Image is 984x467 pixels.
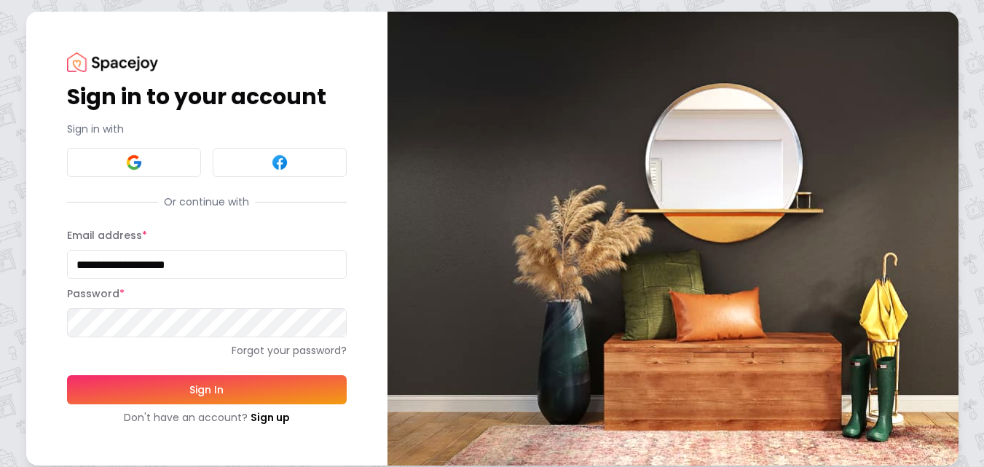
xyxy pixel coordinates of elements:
a: Sign up [251,410,290,425]
span: Or continue with [158,195,255,209]
button: Sign In [67,375,347,404]
img: Spacejoy Logo [67,52,158,72]
a: Forgot your password? [67,343,347,358]
p: Sign in with [67,122,347,136]
h1: Sign in to your account [67,84,347,110]
img: Facebook signin [271,154,288,171]
img: banner [387,12,959,466]
label: Password [67,286,125,301]
label: Email address [67,228,147,243]
img: Google signin [125,154,143,171]
div: Don't have an account? [67,410,347,425]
